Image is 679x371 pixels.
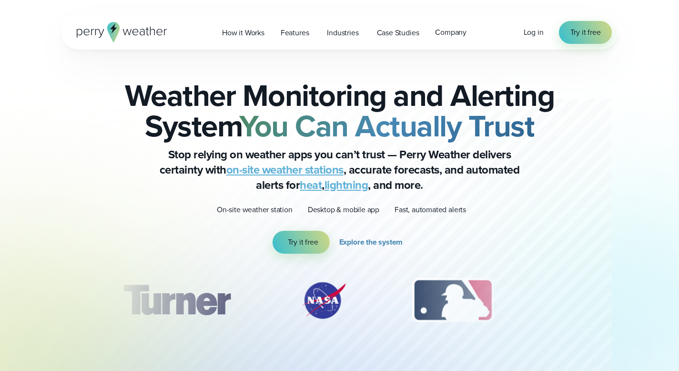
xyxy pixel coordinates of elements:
a: Case Studies [369,23,427,42]
p: Desktop & mobile app [308,204,379,216]
span: Features [281,27,309,39]
span: How it Works [222,27,264,39]
a: lightning [324,176,368,194]
a: heat [300,176,322,194]
a: Log in [524,27,544,38]
span: Industries [327,27,358,39]
img: PGA.svg [549,277,625,324]
span: Try it free [288,237,318,248]
span: Case Studies [377,27,419,39]
span: Explore the system [339,237,403,248]
div: 2 of 12 [290,277,357,324]
p: On-site weather station [217,204,293,216]
p: Stop relying on weather apps you can’t trust — Perry Weather delivers certainty with , accurate f... [149,147,530,193]
span: Try it free [570,27,601,38]
div: slideshow [109,277,570,329]
strong: You Can Actually Trust [239,103,534,148]
img: NASA.svg [290,277,357,324]
img: Turner-Construction_1.svg [109,277,244,324]
div: 3 of 12 [403,277,503,324]
img: MLB.svg [403,277,503,324]
a: How it Works [214,23,273,42]
div: 1 of 12 [109,277,244,324]
a: on-site weather stations [226,161,344,178]
a: Explore the system [339,231,407,254]
a: Try it free [273,231,330,254]
p: Fast, automated alerts [395,204,466,216]
span: Company [435,27,466,38]
div: 4 of 12 [549,277,625,324]
a: Try it free [559,21,612,44]
h2: Weather Monitoring and Alerting System [109,80,570,141]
